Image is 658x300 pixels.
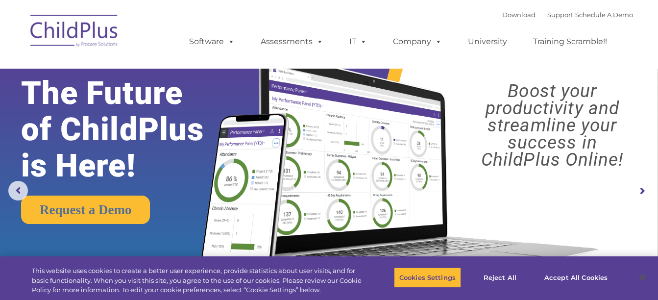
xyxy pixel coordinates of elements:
[251,32,333,51] a: Assessments
[539,267,613,288] button: Accept All Cookies
[502,11,536,19] a: Download
[340,32,377,51] a: IT
[575,11,633,19] a: Schedule A Demo
[383,32,452,51] a: Company
[502,11,633,19] font: |
[394,267,461,288] button: Cookies Settings
[136,65,166,72] span: Last name
[455,82,650,168] rs-layer: Boost your productivity and streamline your success in ChildPlus Online!
[523,32,617,51] a: Training Scramble!!
[632,267,653,288] button: Close
[21,75,231,184] rs-layer: The Future of ChildPlus is Here!
[469,267,531,288] button: Reject All
[21,196,150,224] a: Request a Demo
[136,105,178,112] span: Phone number
[458,32,517,51] a: University
[547,11,573,19] a: Support
[25,8,123,57] img: ChildPlus by Procare Solutions
[179,32,244,51] a: Software
[32,266,362,295] div: This website uses cookies to create a better user experience, provide statistics about user visit...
